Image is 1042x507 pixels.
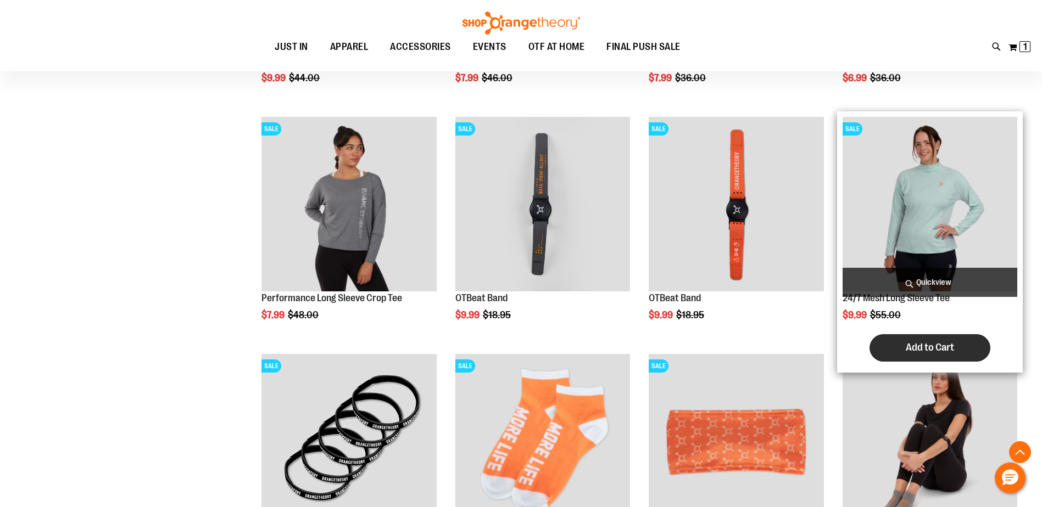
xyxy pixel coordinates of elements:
[473,35,506,59] span: EVENTS
[906,341,954,353] span: Add to Cart
[261,72,287,83] span: $9.99
[1023,41,1027,52] span: 1
[649,72,673,83] span: $7.99
[261,309,286,320] span: $7.99
[870,309,902,320] span: $55.00
[379,35,462,60] a: ACCESSORIES
[261,117,436,291] img: Product image for Performance Long Sleeve Crop Tee
[843,72,868,83] span: $6.99
[455,117,630,293] a: OTBeat BandSALE
[261,292,402,303] a: Performance Long Sleeve Crop Tee
[843,268,1017,297] a: Quickview
[649,292,701,303] a: OTBeat Band
[517,35,596,60] a: OTF AT HOME
[675,72,707,83] span: $36.00
[455,122,475,136] span: SALE
[843,117,1017,293] a: 24/7 Mesh Long Sleeve TeeSALE
[461,12,582,35] img: Shop Orangetheory
[843,122,862,136] span: SALE
[1009,441,1031,463] button: Back To Top
[606,35,681,59] span: FINAL PUSH SALE
[843,117,1017,291] img: 24/7 Mesh Long Sleeve Tee
[482,72,514,83] span: $46.00
[649,359,668,373] span: SALE
[390,35,451,59] span: ACCESSORIES
[289,72,321,83] span: $44.00
[643,111,829,348] div: product
[261,117,436,293] a: Product image for Performance Long Sleeve Crop TeeSALE
[870,334,990,362] button: Add to Cart
[256,111,442,348] div: product
[261,359,281,373] span: SALE
[676,309,706,320] span: $18.95
[649,122,668,136] span: SALE
[649,309,675,320] span: $9.99
[455,292,508,303] a: OTBeat Band
[843,309,868,320] span: $9.99
[319,35,380,60] a: APPAREL
[649,117,823,293] a: OTBeat BandSALE
[483,309,512,320] span: $18.95
[264,35,319,60] a: JUST IN
[275,35,308,59] span: JUST IN
[455,359,475,373] span: SALE
[837,111,1023,373] div: product
[455,117,630,291] img: OTBeat Band
[843,292,950,303] a: 24/7 Mesh Long Sleeve Tee
[261,122,281,136] span: SALE
[450,111,636,348] div: product
[462,35,517,60] a: EVENTS
[595,35,692,59] a: FINAL PUSH SALE
[870,72,902,83] span: $36.00
[288,309,320,320] span: $48.00
[330,35,369,59] span: APPAREL
[455,72,480,83] span: $7.99
[995,463,1026,493] button: Hello, have a question? Let’s chat.
[455,309,481,320] span: $9.99
[528,35,585,59] span: OTF AT HOME
[649,117,823,291] img: OTBeat Band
